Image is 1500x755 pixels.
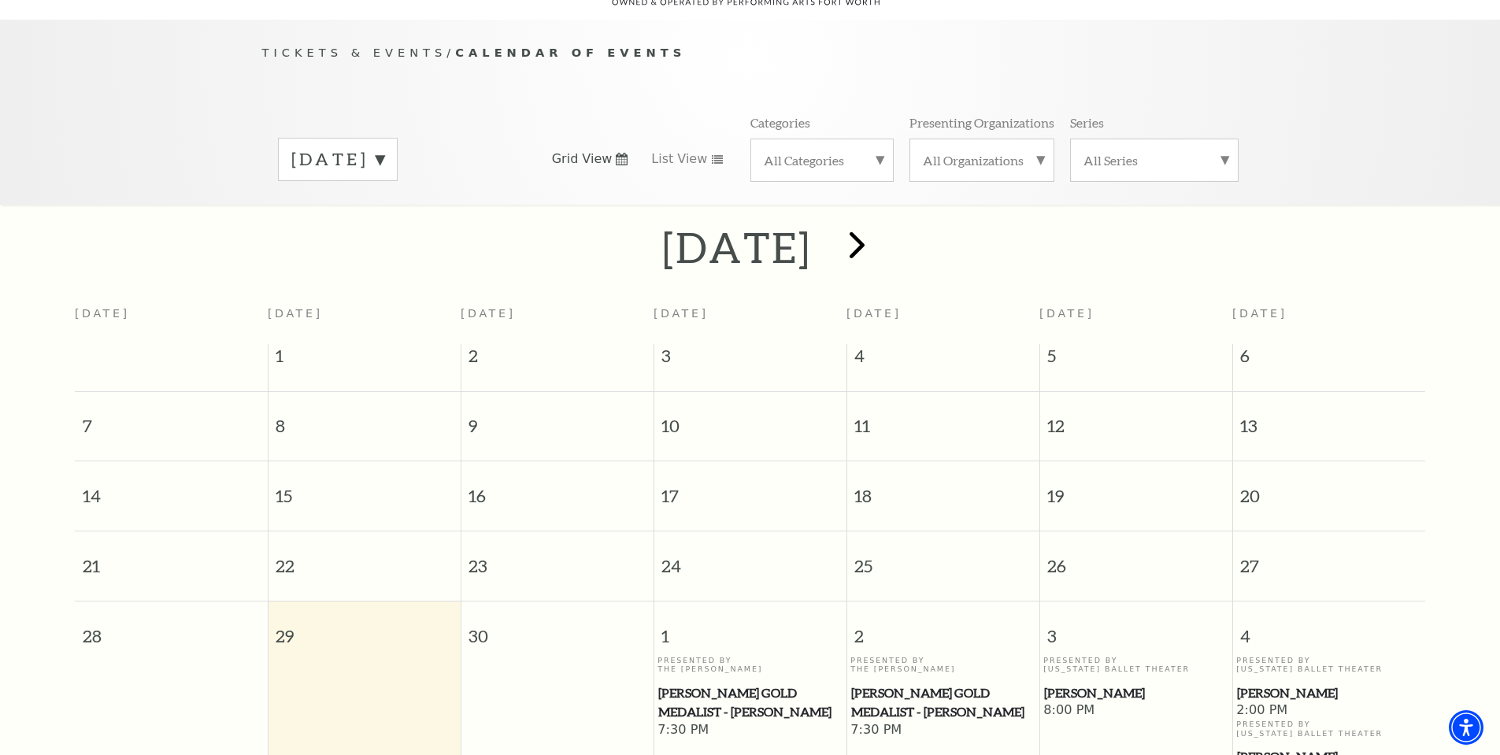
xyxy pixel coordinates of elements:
[657,656,843,674] p: Presented By The [PERSON_NAME]
[654,461,846,516] span: 17
[1233,601,1426,656] span: 4
[262,43,1239,63] p: /
[847,344,1039,376] span: 4
[1083,152,1225,168] label: All Series
[1043,702,1228,720] span: 8:00 PM
[461,392,654,446] span: 9
[269,461,461,516] span: 15
[461,601,654,656] span: 30
[1043,656,1228,674] p: Presented By [US_STATE] Ballet Theater
[651,150,707,168] span: List View
[75,601,268,656] span: 28
[847,392,1039,446] span: 11
[552,150,613,168] span: Grid View
[461,307,516,320] span: [DATE]
[1040,531,1232,586] span: 26
[269,344,461,376] span: 1
[764,152,880,168] label: All Categories
[847,601,1039,656] span: 2
[461,344,654,376] span: 2
[850,722,1035,739] span: 7:30 PM
[658,683,842,722] span: [PERSON_NAME] Gold Medalist - [PERSON_NAME]
[657,722,843,739] span: 7:30 PM
[75,461,268,516] span: 14
[851,683,1035,722] span: [PERSON_NAME] Gold Medalist - [PERSON_NAME]
[1449,710,1483,745] div: Accessibility Menu
[847,531,1039,586] span: 25
[461,461,654,516] span: 16
[847,461,1039,516] span: 18
[75,298,268,344] th: [DATE]
[268,307,323,320] span: [DATE]
[850,656,1035,674] p: Presented By The [PERSON_NAME]
[1040,344,1232,376] span: 5
[262,46,447,59] span: Tickets & Events
[1236,656,1421,674] p: Presented By [US_STATE] Ballet Theater
[1233,392,1426,446] span: 13
[75,392,268,446] span: 7
[461,531,654,586] span: 23
[654,344,846,376] span: 3
[826,220,883,276] button: next
[654,392,846,446] span: 10
[1233,461,1426,516] span: 20
[269,531,461,586] span: 22
[1070,114,1104,131] p: Series
[654,307,709,320] span: [DATE]
[1237,683,1420,703] span: [PERSON_NAME]
[1040,461,1232,516] span: 19
[1233,531,1426,586] span: 27
[269,601,461,656] span: 29
[654,601,846,656] span: 1
[909,114,1054,131] p: Presenting Organizations
[1232,307,1287,320] span: [DATE]
[923,152,1041,168] label: All Organizations
[1040,392,1232,446] span: 12
[75,531,268,586] span: 21
[1044,683,1228,703] span: [PERSON_NAME]
[846,307,902,320] span: [DATE]
[750,114,810,131] p: Categories
[662,222,811,272] h2: [DATE]
[291,147,384,172] label: [DATE]
[654,531,846,586] span: 24
[455,46,686,59] span: Calendar of Events
[269,392,461,446] span: 8
[1233,344,1426,376] span: 6
[1236,702,1421,720] span: 2:00 PM
[1236,720,1421,738] p: Presented By [US_STATE] Ballet Theater
[1039,307,1094,320] span: [DATE]
[1040,601,1232,656] span: 3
